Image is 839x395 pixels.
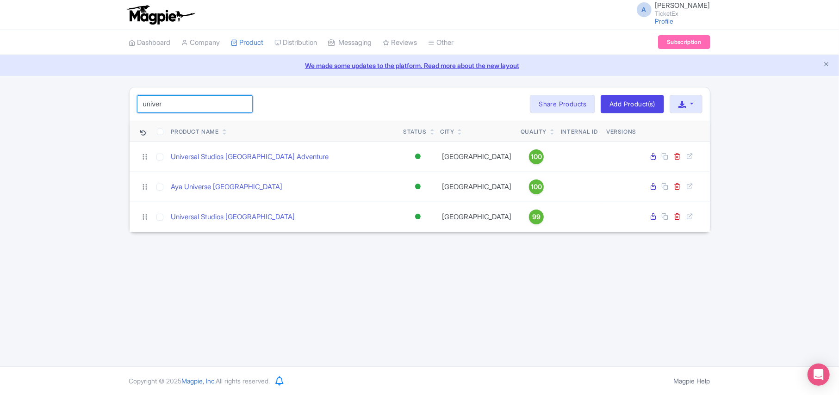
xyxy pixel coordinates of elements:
td: [GEOGRAPHIC_DATA] [436,172,517,202]
img: logo-ab69f6fb50320c5b225c76a69d11143b.png [124,5,196,25]
small: TicketEx [655,11,710,17]
div: Open Intercom Messenger [808,364,830,386]
a: Distribution [275,30,317,56]
a: Reviews [383,30,417,56]
div: City [440,128,454,136]
a: Share Products [530,95,595,113]
a: Add Product(s) [601,95,664,113]
a: 100 [521,179,552,194]
div: Active [413,210,423,223]
a: Magpie Help [674,377,710,385]
th: Internal ID [556,121,603,142]
div: Copyright © 2025 All rights reserved. [124,376,276,386]
button: Close announcement [823,60,830,70]
a: Aya Universe [GEOGRAPHIC_DATA] [171,182,283,192]
span: [PERSON_NAME] [655,1,710,10]
div: Active [413,150,423,163]
a: Subscription [658,35,710,49]
div: Status [403,128,427,136]
a: Company [182,30,220,56]
div: Quality [521,128,547,136]
th: Versions [603,121,640,142]
input: Search product name, city, or interal id [137,95,253,113]
a: Universal Studios [GEOGRAPHIC_DATA] Adventure [171,152,329,162]
span: Magpie, Inc. [182,377,216,385]
a: Product [231,30,264,56]
span: 99 [532,212,541,222]
span: 100 [531,152,542,162]
a: Dashboard [129,30,171,56]
a: 100 [521,149,552,164]
a: We made some updates to the platform. Read more about the new layout [6,61,833,70]
a: Other [429,30,454,56]
a: A [PERSON_NAME] TicketEx [631,2,710,17]
a: Universal Studios [GEOGRAPHIC_DATA] [171,212,295,222]
a: Profile [655,17,674,25]
td: [GEOGRAPHIC_DATA] [436,142,517,172]
a: Messaging [329,30,372,56]
td: [GEOGRAPHIC_DATA] [436,202,517,232]
a: 99 [521,210,552,224]
div: Active [413,180,423,193]
span: A [637,2,652,17]
span: 100 [531,182,542,192]
div: Product Name [171,128,219,136]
